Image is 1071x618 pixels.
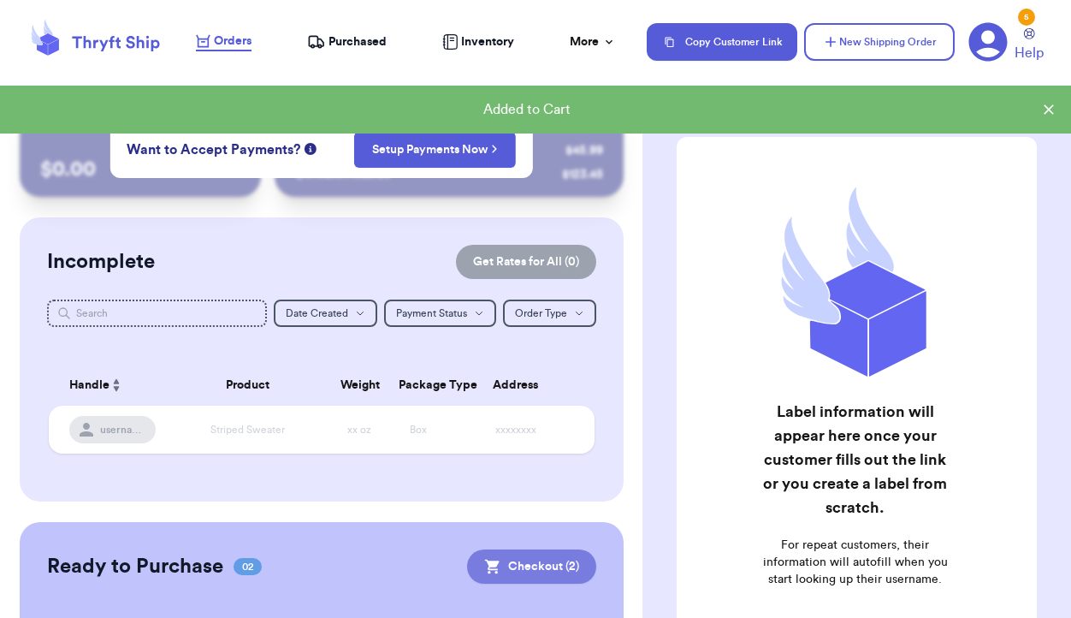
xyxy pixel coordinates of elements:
input: Search [47,300,267,327]
span: 02 [234,558,262,575]
a: Help [1015,28,1044,63]
button: New Shipping Order [804,23,955,61]
span: Want to Accept Payments? [127,140,300,160]
p: $ 0.00 [40,156,240,183]
div: $ 123.45 [562,166,603,183]
a: Orders [196,33,251,51]
span: username [100,423,145,437]
span: Date Created [286,308,348,318]
h2: Incomplete [47,248,155,276]
th: Product [166,365,330,406]
a: Setup Payments Now [372,141,498,158]
span: xx oz [347,425,371,435]
th: Address [447,365,595,406]
span: Order Type [515,308,567,318]
button: Payment Status [384,300,496,327]
span: xxxxxxxx [495,425,536,435]
button: Copy Customer Link [647,23,797,61]
span: Orders [214,33,251,50]
div: More [570,33,616,51]
p: For repeat customers, their information will autofill when you start looking up their username. [756,537,954,588]
button: Date Created [274,300,377,327]
div: $ 45.99 [565,142,603,159]
button: Get Rates for All (0) [456,245,596,279]
a: Purchased [307,33,387,51]
button: Sort ascending [109,375,123,395]
h2: Ready to Purchase [47,553,223,580]
span: Box [410,425,427,435]
button: Setup Payments Now [354,132,516,168]
span: Handle [69,377,109,395]
th: Weight [330,365,389,406]
button: Order Type [503,300,596,327]
span: Striped Sweater [210,425,285,435]
div: 5 [1018,9,1035,26]
h2: Label information will appear here once your customer fills out the link or you create a label fr... [756,400,954,520]
span: Help [1015,43,1044,63]
span: Purchased [328,33,387,51]
span: Inventory [461,33,514,51]
a: Inventory [442,33,514,51]
a: 5 [968,22,1008,62]
th: Package Type [388,365,447,406]
div: Added to Cart [14,99,1040,120]
button: Checkout (2) [467,550,596,584]
span: Payment Status [396,308,467,318]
